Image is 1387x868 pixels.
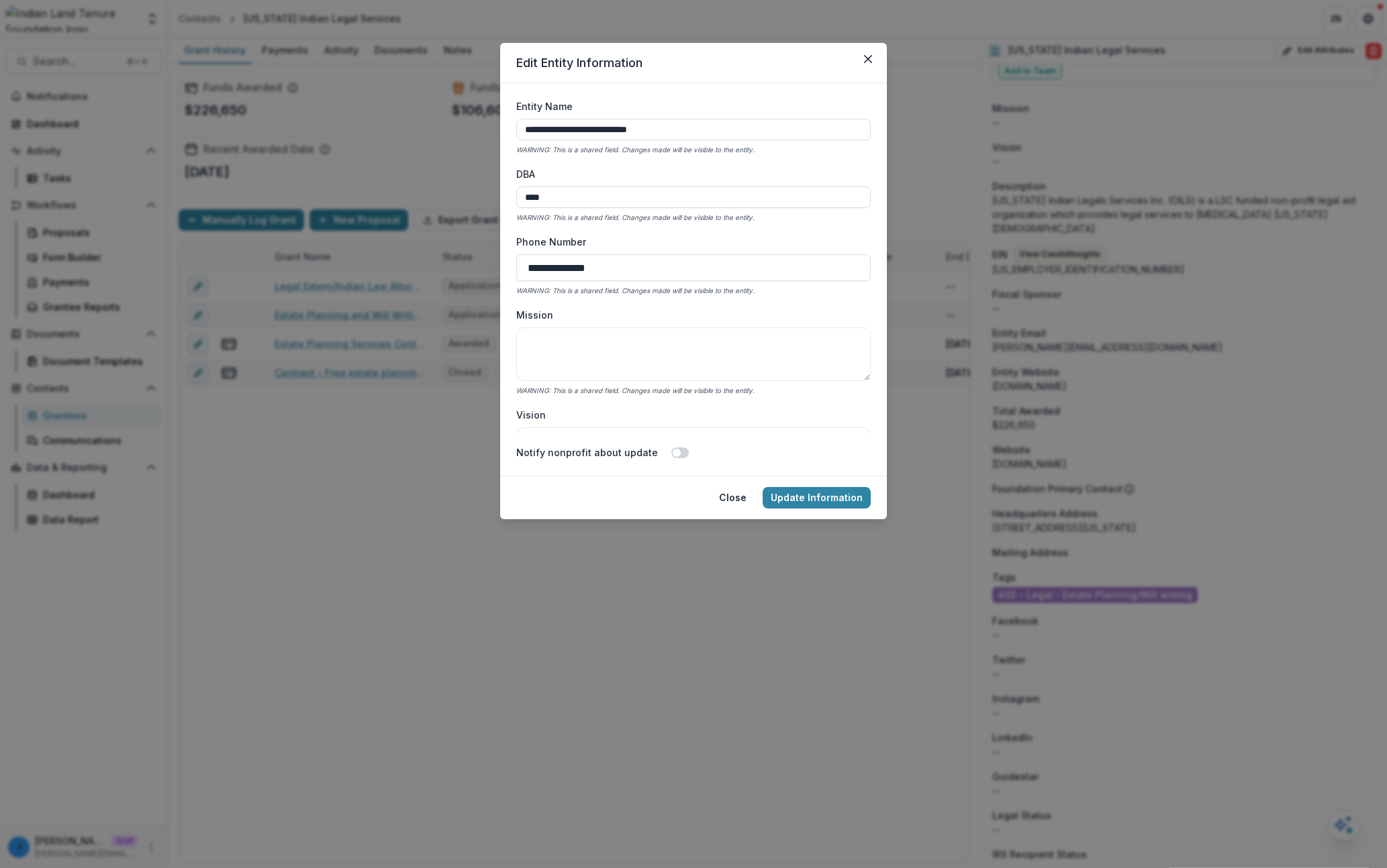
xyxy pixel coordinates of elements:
[516,213,755,221] i: WARNING: This is a shared field. Changes made will be visible to the entity.
[857,48,879,70] button: Close
[516,235,863,249] label: Phone Number
[763,487,871,508] button: Update Information
[516,167,863,181] label: DBA
[500,43,887,83] header: Edit Entity Information
[516,286,755,294] i: WARNING: This is a shared field. Changes made will be visible to the entity.
[711,487,755,508] button: Close
[516,445,658,459] label: Notify nonprofit about update
[516,408,863,422] label: Vision
[516,308,863,322] label: Mission
[516,386,755,394] i: WARNING: This is a shared field. Changes made will be visible to the entity.
[516,99,863,113] label: Entity Name
[516,146,755,154] i: WARNING: This is a shared field. Changes made will be visible to the entity.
